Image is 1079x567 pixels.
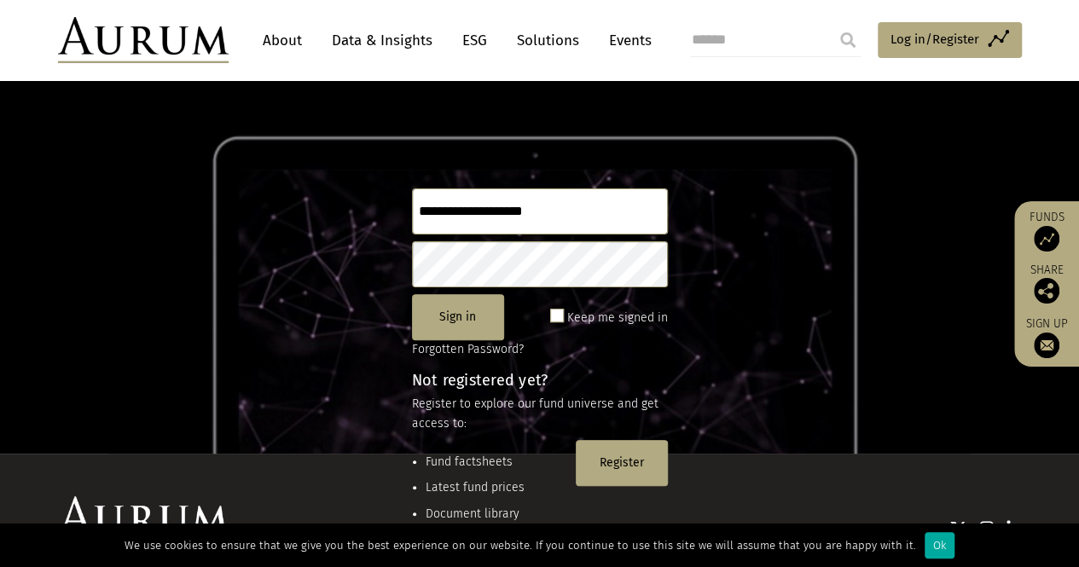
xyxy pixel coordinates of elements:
[58,496,229,542] img: Aurum Logo
[1023,264,1070,304] div: Share
[1023,316,1070,358] a: Sign up
[1034,333,1059,358] img: Sign up to our newsletter
[412,294,504,340] button: Sign in
[890,29,979,49] span: Log in/Register
[1006,520,1022,537] img: Linkedin icon
[979,520,995,537] img: Instagram icon
[323,25,441,56] a: Data & Insights
[426,453,569,472] li: Fund factsheets
[600,25,652,56] a: Events
[58,17,229,63] img: Aurum
[412,373,668,388] h4: Not registered yet?
[454,25,496,56] a: ESG
[949,520,966,537] img: Twitter icon
[1034,226,1059,252] img: Access Funds
[576,440,668,486] button: Register
[567,308,668,328] label: Keep me signed in
[426,478,569,497] li: Latest fund prices
[1023,210,1070,252] a: Funds
[412,342,524,356] a: Forgotten Password?
[925,532,954,558] div: Ok
[878,22,1022,58] a: Log in/Register
[412,395,668,433] p: Register to explore our fund universe and get access to:
[508,25,588,56] a: Solutions
[831,23,865,57] input: Submit
[1034,278,1059,304] img: Share this post
[254,25,310,56] a: About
